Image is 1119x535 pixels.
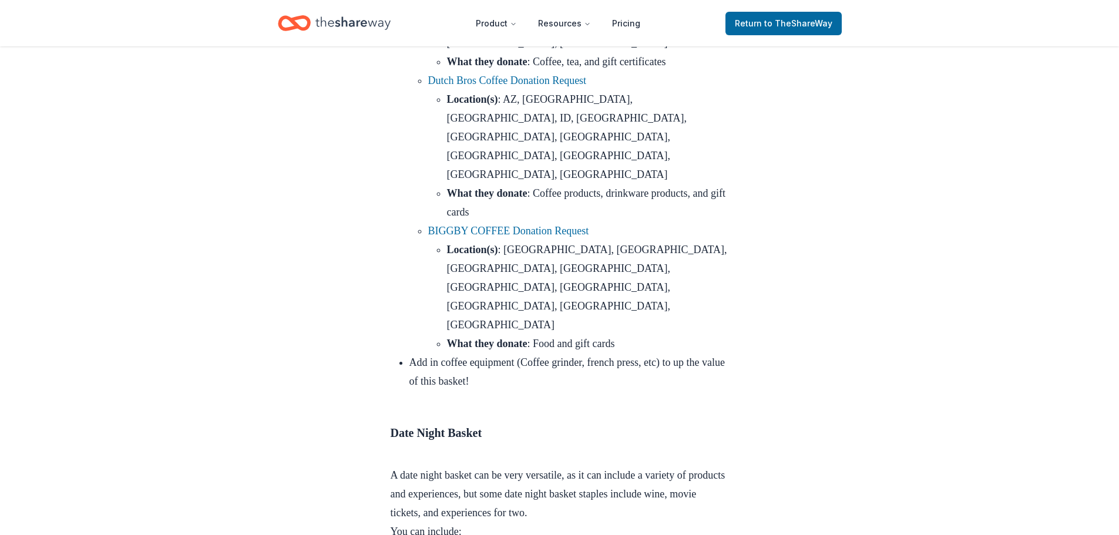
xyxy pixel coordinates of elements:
li: : Coffee products, drinkware products, and gift cards [447,184,729,221]
h3: Date Night Basket [391,423,729,461]
nav: Main [466,9,650,37]
button: Product [466,12,526,35]
a: BIGGBY COFFEE Donation Request [428,225,589,237]
strong: What they donate [447,56,527,68]
button: Resources [529,12,600,35]
p: A date night basket can be very versatile, as it can include a variety of products and experience... [391,466,729,522]
a: Returnto TheShareWay [725,12,842,35]
strong: Location(s) [447,244,498,255]
span: Return [735,16,832,31]
strong: Location(s) [447,93,498,105]
li: Add in coffee equipment (Coffee grinder, french press, etc) to up the value of this basket! [409,353,729,409]
span: to TheShareWay [764,18,832,28]
li: : AZ, [GEOGRAPHIC_DATA], [GEOGRAPHIC_DATA], ID, [GEOGRAPHIC_DATA], [GEOGRAPHIC_DATA], [GEOGRAPHIC... [447,90,729,184]
strong: What they donate [447,338,527,349]
a: Pricing [603,12,650,35]
a: Dutch Bros Coffee Donation Request [428,75,587,86]
li: : [GEOGRAPHIC_DATA], [GEOGRAPHIC_DATA], [GEOGRAPHIC_DATA], [GEOGRAPHIC_DATA], [GEOGRAPHIC_DATA], ... [447,240,729,334]
li: : Food and gift cards [447,334,729,353]
strong: What they donate [447,187,527,199]
li: : Coffee, tea, and gift certificates [447,52,729,71]
a: Home [278,9,391,37]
